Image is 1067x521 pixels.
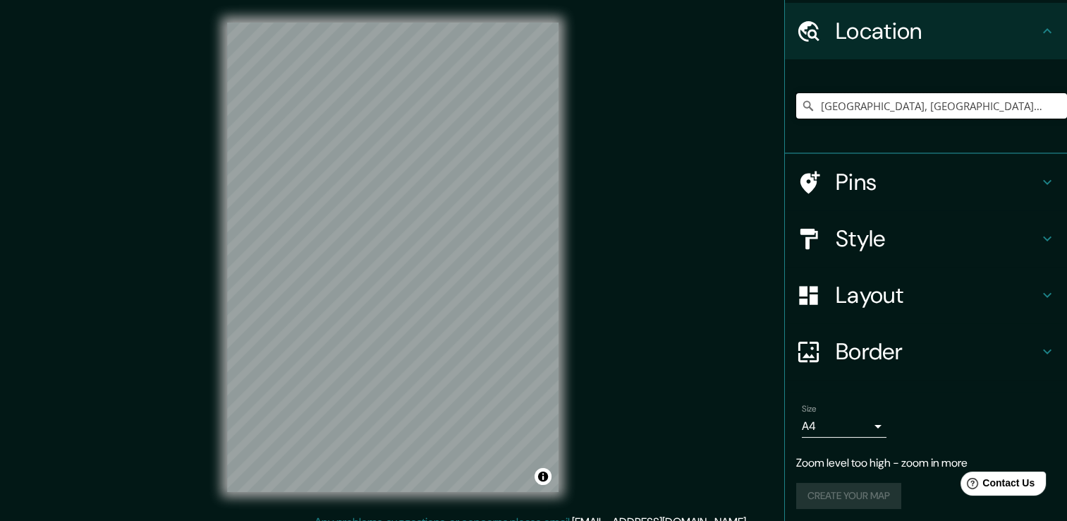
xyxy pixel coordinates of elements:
h4: Location [836,17,1039,45]
div: A4 [802,415,886,438]
canvas: Map [227,23,559,492]
p: Zoom level too high - zoom in more [796,455,1056,472]
div: Style [785,210,1067,267]
div: Layout [785,267,1067,323]
button: Toggle attribution [535,468,551,485]
label: Size [802,403,817,415]
div: Location [785,3,1067,59]
h4: Pins [836,168,1039,196]
h4: Border [836,337,1039,366]
div: Pins [785,154,1067,210]
h4: Style [836,224,1039,253]
input: Pick your city or area [796,93,1067,119]
iframe: Help widget launcher [941,466,1051,505]
h4: Layout [836,281,1039,309]
div: Border [785,323,1067,380]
